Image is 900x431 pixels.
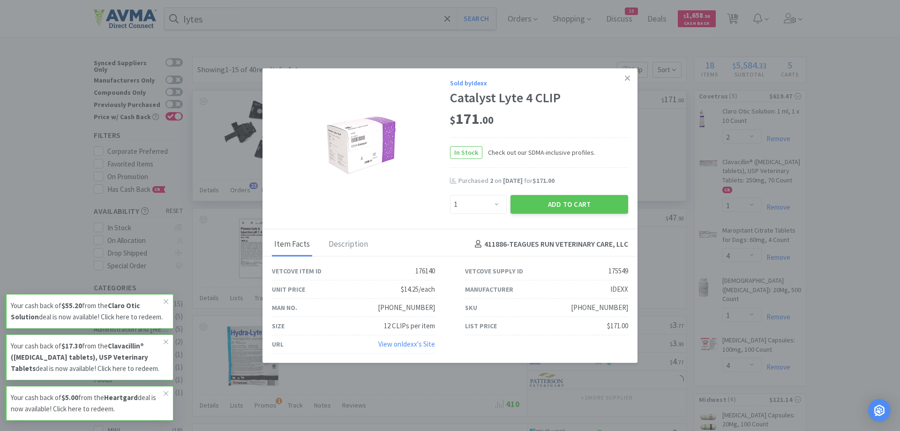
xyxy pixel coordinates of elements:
div: List Price [465,320,497,331]
div: Man No. [272,302,297,312]
div: Sold by Idexx [450,77,628,88]
div: Manufacturer [465,284,513,294]
span: [DATE] [503,176,523,185]
strong: $5.00 [61,393,78,402]
span: 2 [490,176,493,185]
span: $ [450,113,456,127]
span: 171 [450,109,494,128]
div: SKU [465,302,477,312]
p: Your cash back of from the deal is now available! Click here to redeem. [11,340,164,374]
a: View onIdexx's Site [378,340,435,348]
div: Description [326,233,370,256]
span: In Stock [450,147,482,159]
div: Unit Price [272,284,305,294]
div: Vetcove Supply ID [465,265,523,276]
div: $14.25/each [401,284,435,295]
img: 3b07a397ba6340aaa1dbfaade1a27893_175549.png [326,110,396,181]
div: 12 CLIPs per item [384,320,435,332]
div: [PHONE_NUMBER] [378,302,435,313]
strong: $17.30 [61,341,82,350]
div: Open Intercom Messenger [868,399,891,422]
div: URL [272,339,284,349]
p: Your cash back of from the deal is now available! Click here to redeem. [11,392,164,415]
div: Item Facts [272,233,312,256]
span: Check out our SDMA-inclusive profiles. [482,147,595,158]
div: IDEXX [610,284,628,295]
h4: 411886 - TEAGUES RUN VETERINARY CARE, LLC [471,238,628,250]
div: Purchased on for [458,176,628,186]
strong: Clavacillin® ([MEDICAL_DATA] tablets), USP Veterinary Tablets [11,341,148,373]
strong: Heartgard [104,393,138,402]
div: Vetcove Item ID [272,265,322,276]
strong: $55.20 [61,301,82,310]
div: 175549 [608,265,628,277]
span: $171.00 [532,176,555,185]
p: Your cash back of from the deal is now available! Click here to redeem. [11,300,164,323]
div: 176140 [415,265,435,277]
div: Catalyst Lyte 4 CLIP [450,90,628,106]
div: Size [272,320,285,331]
div: [PHONE_NUMBER] [571,302,628,313]
button: Add to Cart [510,195,628,213]
span: . 00 [480,113,494,127]
div: $171.00 [607,320,628,332]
